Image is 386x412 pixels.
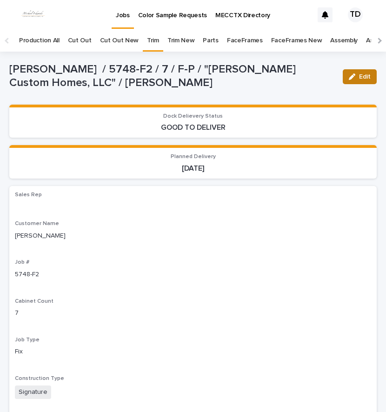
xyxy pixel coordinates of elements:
a: Cut Out New [100,30,139,52]
span: Job # [15,259,29,265]
a: Trim New [167,30,195,52]
a: FaceFrames [227,30,263,52]
span: Edit [359,73,371,80]
img: dhEtdSsQReaQtgKTuLrt [19,6,47,24]
p: [DATE] [15,164,371,173]
button: Edit [343,69,377,84]
p: Fix [15,347,371,357]
a: Trim [147,30,159,52]
div: TD [348,7,363,22]
p: 7 [15,308,371,318]
span: Cabinet Count [15,299,53,304]
span: Job Type [15,337,40,343]
p: [PERSON_NAME] / 5748-F2 / 7 / F-P / "[PERSON_NAME] Custom Homes, LLC" / [PERSON_NAME] [9,63,335,90]
span: Dock Delievery Status [163,113,223,119]
span: Sales Rep [15,192,42,198]
span: Construction Type [15,376,64,381]
span: Planned Delivery [171,154,216,159]
span: Customer Name [15,221,59,226]
p: [PERSON_NAME] [15,231,371,241]
a: Parts [203,30,218,52]
span: Signature [15,385,51,399]
a: Cut Out [68,30,92,52]
p: 5748-F2 [15,270,371,279]
a: Assembly [330,30,358,52]
a: FaceFrames New [271,30,322,52]
a: Production All [19,30,60,52]
p: GOOD TO DELIVER [15,123,371,132]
